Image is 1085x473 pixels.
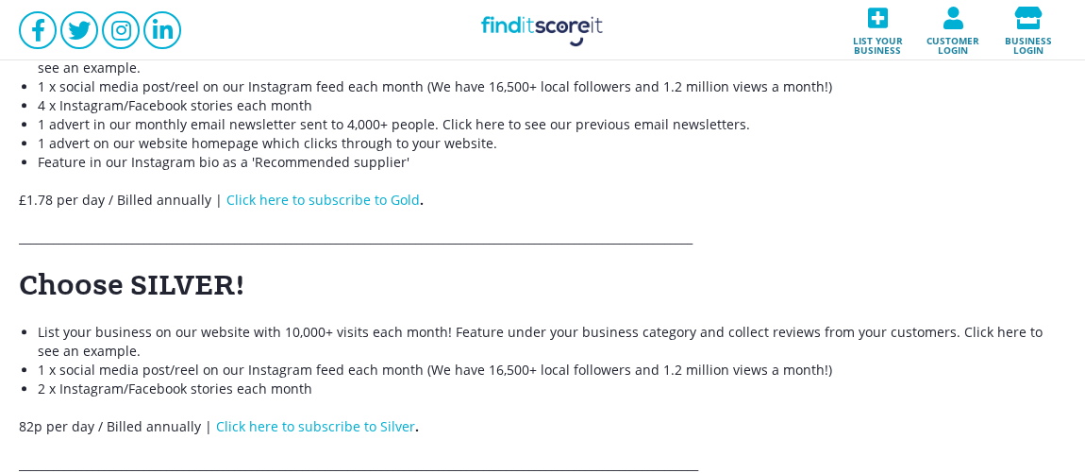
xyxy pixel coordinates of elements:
p: _________________________________________________________________________________________________... [19,228,1066,247]
li: 2 x Instagram/Facebook stories each month [38,380,1066,398]
a: Click here to subscribe to Silver [216,417,415,435]
li: 4 x Instagram/Facebook stories each month [38,96,1066,115]
li: Feature in our Instagram bio as a 'Recommended supplier' [38,153,1066,172]
a: List your business [840,1,915,60]
a: Click here to see an example [38,323,1043,360]
span: Business login [996,29,1060,55]
li: List your business on our website with 10,000+ visits each month! Feature under your business cat... [38,323,1066,361]
li: 1 x social media post/reel on our Instagram feed each month (We have 16,500+ local followers and ... [38,361,1066,380]
a: Customer login [915,1,991,60]
li: 1 advert in our monthly email newsletter sent to 4,000+ people. . [38,115,1066,134]
strong: . [212,417,419,435]
a: Business login [991,1,1066,60]
p: 82p per day / Billed annually | [19,417,1066,436]
li: 1 advert on our website homepage which clicks through to your website. [38,134,1066,153]
span: Customer login [921,29,985,55]
li: 1 x social media post/reel on our Instagram feed each month (We have 16,500+ local followers and ... [38,77,1066,96]
a: Click here to see our previous email newsletters [442,115,746,133]
span: List your business [845,29,910,55]
h1: Choose SILVER! [19,266,1066,304]
strong: . [223,191,424,209]
p: £1.78 per day / Billed annually | [19,191,1066,210]
a: Click here to subscribe to Gold [226,191,420,209]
